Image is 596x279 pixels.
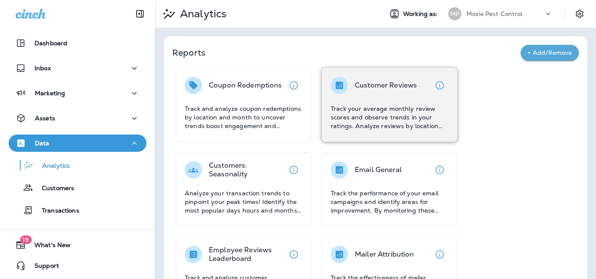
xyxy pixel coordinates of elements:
p: Data [35,140,50,147]
button: View details [285,77,302,94]
p: Customer Reviews [355,81,417,90]
button: Customers [9,179,146,197]
p: Inbox [34,65,51,72]
p: Customers [33,185,74,193]
p: Analytics [34,162,70,170]
button: View details [285,161,302,179]
button: View details [431,161,448,179]
p: Moxie Pest Control [466,10,523,17]
button: Inbox [9,60,146,77]
button: View details [431,246,448,263]
p: Reports [172,47,521,59]
button: + Add/Remove [521,45,579,61]
p: Employee Reviews Leaderboard [209,246,285,263]
button: View details [285,246,302,263]
p: Transactions [33,207,79,215]
span: What's New [26,241,71,252]
p: Track the performance of your email campaigns and identify areas for improvement. By monitoring t... [331,189,448,215]
p: Mailer Attribution [355,250,414,259]
p: Customers: Seasonality [209,161,285,179]
button: Marketing [9,85,146,102]
button: Support [9,257,146,274]
p: Assets [35,115,55,122]
p: Analyze your transaction trends to pinpoint your peak times! Identify the most popular days hours... [185,189,302,215]
span: Support [26,262,59,273]
button: Assets [9,110,146,127]
p: Email General [355,166,402,174]
div: MP [448,7,461,20]
button: Collapse Sidebar [128,5,152,22]
button: Data [9,135,146,152]
p: Coupon Redemptions [209,81,282,90]
button: Settings [572,6,587,22]
p: Track your average monthly review scores and observe trends in your ratings. Analyze reviews by l... [331,104,448,130]
button: Dashboard [9,34,146,52]
button: Transactions [9,201,146,219]
p: Dashboard [34,40,67,47]
button: View details [431,77,448,94]
p: Marketing [35,90,65,97]
button: 19What's New [9,236,146,254]
p: Analytics [177,7,227,20]
span: Working as: [403,10,440,18]
button: Analytics [9,156,146,174]
span: 19 [20,235,31,244]
p: Track and analyze coupon redemptions by location and month to uncover trends boost engagement and... [185,104,302,130]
